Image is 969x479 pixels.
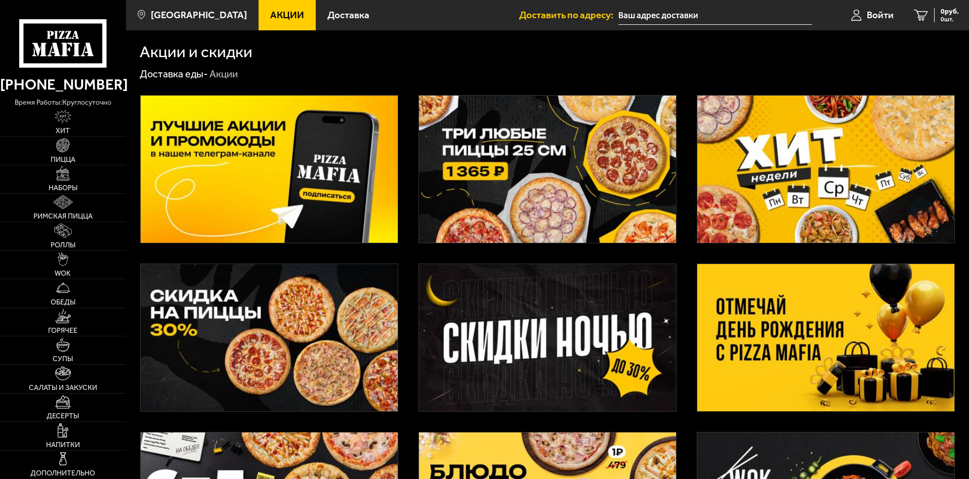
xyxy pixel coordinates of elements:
[48,327,77,334] span: Горячее
[53,356,73,363] span: Супы
[47,413,79,420] span: Десерты
[29,384,97,391] span: Салаты и закуски
[46,442,80,449] span: Напитки
[867,10,894,20] span: Войти
[51,299,75,306] span: Обеды
[618,6,812,25] input: Ваш адрес доставки
[140,44,252,60] h1: Акции и скидки
[270,10,304,20] span: Акции
[941,16,959,22] span: 0 шт.
[30,470,95,477] span: Дополнительно
[55,270,71,277] span: WOK
[151,10,247,20] span: [GEOGRAPHIC_DATA]
[51,242,75,249] span: Роллы
[51,156,75,163] span: Пицца
[33,213,93,220] span: Римская пицца
[941,8,959,15] span: 0 руб.
[327,10,369,20] span: Доставка
[56,127,70,135] span: Хит
[209,68,238,81] div: Акции
[140,68,208,80] a: Доставка еды-
[49,185,77,192] span: Наборы
[519,10,618,20] span: Доставить по адресу:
